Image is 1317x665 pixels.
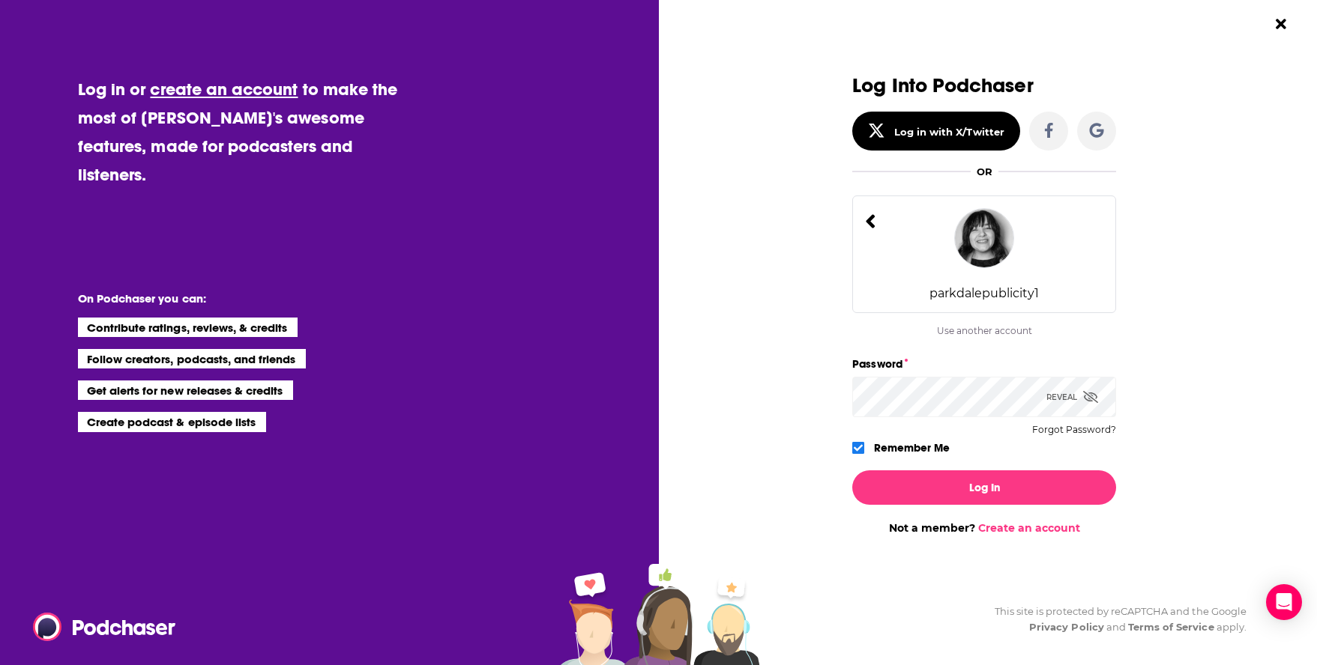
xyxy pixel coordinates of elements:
button: Log In [852,470,1116,505]
label: Remember Me [874,438,950,458]
a: Terms of Service [1128,621,1214,633]
div: OR [977,166,992,177]
img: parkdalepublicity1 [954,208,1014,268]
a: Create an account [978,521,1080,535]
div: Use another account [852,325,1116,336]
a: Podchaser - Follow, Share and Rate Podcasts [33,613,165,641]
button: Forgot Password? [1032,425,1116,435]
li: Get alerts for new releases & credits [78,380,293,400]
div: This site is protected by reCAPTCHA and the Google and apply. [983,604,1247,635]
div: Not a member? [852,521,1116,535]
a: Privacy Policy [1029,621,1104,633]
li: Follow creators, podcasts, and friends [78,349,307,368]
h3: Log Into Podchaser [852,75,1116,97]
a: create an account [150,79,298,100]
li: On Podchaser you can: [78,291,378,306]
button: Log in with X/Twitter [852,112,1020,151]
li: Create podcast & episode lists [78,412,266,431]
div: Open Intercom Messenger [1266,584,1302,620]
label: Password [852,354,1116,374]
div: Reveal [1046,377,1098,417]
img: Podchaser - Follow, Share and Rate Podcasts [33,613,177,641]
div: Log in with X/Twitter [894,126,1004,138]
button: Close Button [1267,10,1295,38]
div: parkdalepublicity1 [929,286,1039,300]
li: Contribute ratings, reviews, & credits [78,318,298,337]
